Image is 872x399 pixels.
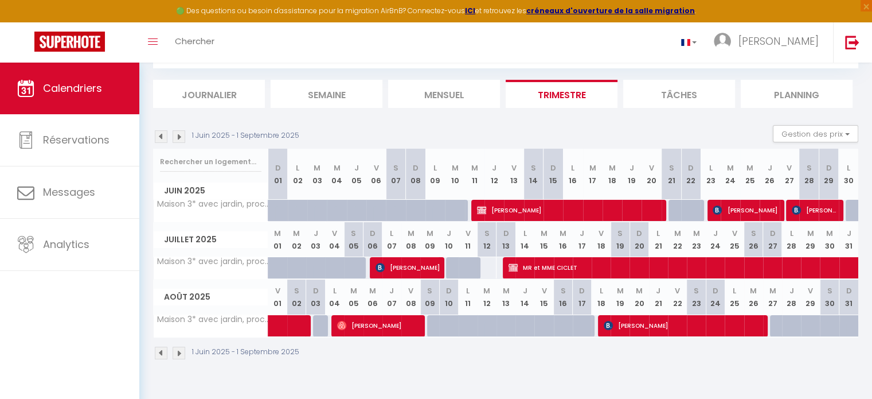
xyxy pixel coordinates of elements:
[420,222,439,257] th: 09
[656,228,660,239] abbr: L
[727,162,734,173] abbr: M
[327,149,346,200] th: 04
[275,285,280,296] abbr: V
[288,149,307,200] th: 02
[483,285,490,296] abbr: M
[534,222,553,257] th: 15
[496,222,515,257] th: 13
[744,222,763,257] th: 26
[515,280,534,315] th: 14
[792,199,837,221] span: [PERSON_NAME]
[155,200,270,208] span: Maison 3* avec jardin, proche centre et thermes
[693,228,700,239] abbr: M
[668,280,687,315] th: 22
[408,228,415,239] abbr: M
[477,199,659,221] span: [PERSON_NAME]
[306,222,325,257] th: 03
[531,162,536,173] abbr: S
[175,35,214,47] span: Chercher
[583,149,603,200] th: 17
[446,285,452,296] abbr: D
[388,80,500,108] li: Mensuel
[386,149,405,200] th: 07
[466,285,470,296] abbr: L
[523,285,527,296] abbr: J
[541,285,546,296] abbr: V
[790,228,793,239] abbr: L
[589,162,596,173] abbr: M
[523,228,527,239] abbr: L
[741,80,853,108] li: Planning
[155,257,270,266] span: Maison 3* avec jardin, proche centre et thermes
[465,6,475,16] strong: ICI
[649,280,668,315] th: 21
[350,285,357,296] abbr: M
[617,228,623,239] abbr: S
[496,280,515,315] th: 13
[713,285,718,296] abbr: D
[314,162,320,173] abbr: M
[427,285,432,296] abbr: S
[573,280,592,315] th: 17
[561,285,566,296] abbr: S
[154,183,268,199] span: Juin 2025
[845,35,859,49] img: logout
[642,149,661,200] th: 20
[154,231,268,248] span: Juillet 2025
[668,222,687,257] th: 22
[560,228,566,239] abbr: M
[9,5,44,39] button: Ouvrir le widget de chat LiveChat
[389,285,394,296] abbr: J
[611,280,629,315] th: 19
[839,222,858,257] th: 31
[688,162,694,173] abbr: D
[760,149,779,200] th: 26
[709,162,713,173] abbr: L
[374,162,379,173] abbr: V
[580,228,584,239] abbr: J
[314,228,318,239] abbr: J
[827,285,832,296] abbr: S
[192,347,299,358] p: 1 Juin 2025 - 1 Septembre 2025
[337,315,421,336] span: [PERSON_NAME]
[668,162,674,173] abbr: S
[484,149,504,200] th: 12
[511,162,517,173] abbr: V
[274,228,281,239] abbr: M
[160,152,261,172] input: Rechercher un logement...
[592,222,611,257] th: 18
[746,162,753,173] abbr: M
[363,222,382,257] th: 06
[543,149,563,200] th: 15
[744,280,763,315] th: 26
[370,228,376,239] abbr: D
[351,228,356,239] abbr: S
[649,222,668,257] th: 21
[287,222,306,257] th: 02
[550,162,556,173] abbr: D
[526,6,695,16] strong: créneaux d'ouverture de la salle migration
[43,81,102,95] span: Calendriers
[782,222,801,257] th: 28
[333,285,337,296] abbr: L
[541,228,548,239] abbr: M
[714,33,731,50] img: ...
[293,228,300,239] abbr: M
[629,222,648,257] th: 20
[268,222,287,257] th: 01
[307,149,327,200] th: 03
[694,285,699,296] abbr: S
[826,162,831,173] abbr: D
[763,222,782,257] th: 27
[617,285,624,296] abbr: M
[406,149,425,200] th: 08
[687,222,706,257] th: 23
[506,80,617,108] li: Trimestre
[268,149,288,200] th: 01
[839,149,858,200] th: 30
[819,149,838,200] th: 29
[524,149,543,200] th: 14
[571,162,574,173] abbr: L
[504,149,523,200] th: 13
[600,285,603,296] abbr: L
